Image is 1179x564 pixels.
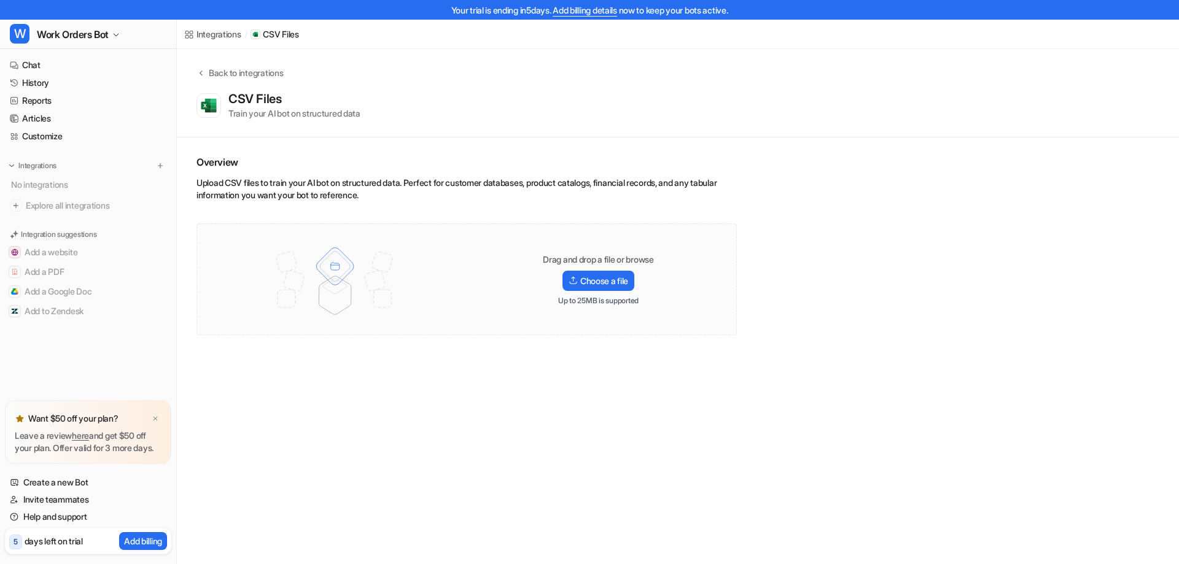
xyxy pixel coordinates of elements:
a: History [5,74,171,91]
a: Explore all integrations [5,197,171,214]
span: W [10,24,29,44]
p: days left on trial [25,535,83,547]
img: CSV Files icon [252,31,259,37]
h2: Overview [196,155,737,169]
div: Train your AI bot on structured data [228,107,360,120]
p: CSV Files [263,28,298,41]
label: Choose a file [562,271,634,291]
div: Upload CSV files to train your AI bot on structured data. Perfect for customer databases, product... [196,177,737,206]
a: Add billing details [553,5,617,15]
button: Add a PDFAdd a PDF [5,262,171,282]
img: menu_add.svg [156,161,165,170]
div: Integrations [196,28,241,41]
img: Add a website [11,249,18,256]
a: Help and support [5,508,171,525]
img: star [15,414,25,423]
img: x [152,415,159,423]
a: Articles [5,110,171,127]
a: Invite teammates [5,491,171,508]
div: No integrations [7,174,171,195]
div: CSV Files [228,91,286,106]
span: / [245,29,247,40]
button: Add a websiteAdd a website [5,242,171,262]
p: 5 [14,536,18,547]
a: here [72,430,89,441]
a: Reports [5,92,171,109]
img: expand menu [7,161,16,170]
button: Integrations [5,160,60,172]
a: Integrations [184,28,241,41]
img: Add a Google Doc [11,288,18,295]
p: Up to 25MB is supported [558,296,639,306]
img: Add a PDF [11,268,18,276]
button: Add to ZendeskAdd to Zendesk [5,301,171,321]
p: Add billing [124,535,162,547]
img: Add to Zendesk [11,307,18,315]
img: File upload illustration [255,236,415,322]
p: Integration suggestions [21,229,96,240]
button: Back to integrations [196,66,283,91]
p: Want $50 off your plan? [28,412,119,425]
div: Back to integrations [205,66,283,79]
button: Add billing [119,532,167,550]
span: Explore all integrations [26,196,166,215]
a: Create a new Bot [5,474,171,491]
p: Leave a review and get $50 off your plan. Offer valid for 3 more days. [15,430,161,454]
button: Add a Google DocAdd a Google Doc [5,282,171,301]
img: explore all integrations [10,199,22,212]
p: Integrations [18,161,56,171]
a: CSV Files iconCSV Files [251,28,298,41]
p: Drag and drop a file or browse [543,253,654,266]
span: Work Orders Bot [37,26,109,43]
a: Chat [5,56,171,74]
img: Upload icon [569,276,578,285]
a: Customize [5,128,171,145]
